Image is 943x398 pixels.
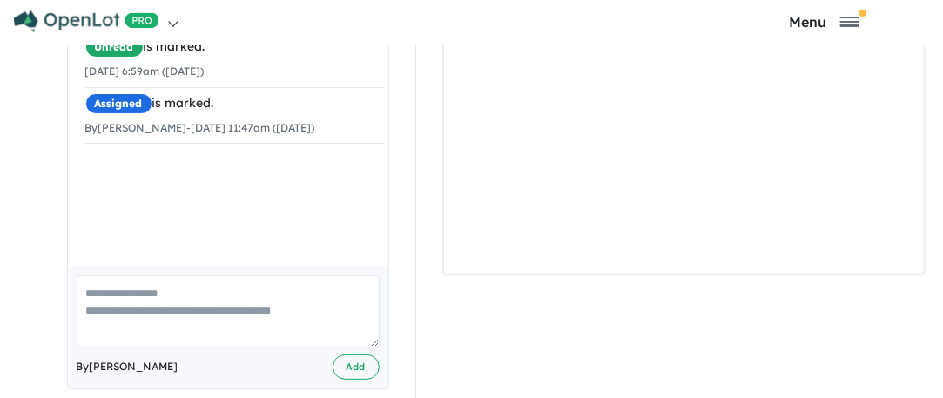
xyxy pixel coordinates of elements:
small: [DATE] 6:59am ([DATE]) [85,64,205,78]
button: Add [333,354,380,380]
div: is marked. [85,93,384,114]
span: By [PERSON_NAME] [77,358,178,375]
img: Openlot PRO Logo White [14,10,159,32]
span: Assigned [85,93,152,114]
small: By [PERSON_NAME] - [DATE] 11:47am ([DATE]) [85,121,315,134]
span: Unread [85,37,144,57]
button: Toggle navigation [710,13,939,30]
div: is marked. [85,37,384,57]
